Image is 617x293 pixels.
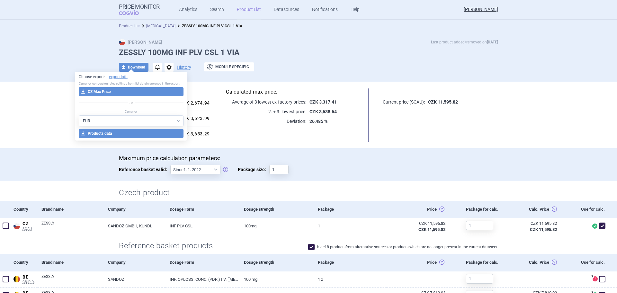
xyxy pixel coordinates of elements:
abbr: Česko ex-factory [392,221,445,232]
div: Company [103,254,165,271]
div: Package for calc. [461,254,511,271]
strong: 26,485 % [309,119,327,124]
button: CZ Max Price [79,87,184,96]
div: Use for calc. [565,254,608,271]
a: CZCZSCAU [12,220,37,231]
img: CZ [119,39,125,45]
p: Maximum price calculation parameters: [119,155,498,162]
div: Dosage Form [165,254,239,271]
a: SANDOZ [103,271,165,287]
label: hide 18 products from alternative sources or products which are no longer present in the current ... [308,244,498,250]
strong: Price Monitor [119,4,160,10]
a: [MEDICAL_DATA] [146,24,175,28]
span: or [128,100,135,106]
a: export info [109,74,128,80]
li: ZESSLY 100MG INF PLV CSL 1 VIA [175,23,242,29]
input: Package size: [269,165,289,174]
div: CZK 3,653.29 [178,131,210,137]
a: BEBECBIP DCI [12,273,37,284]
div: Brand name [37,201,103,218]
strong: CZK 11,595.82 [418,227,445,232]
p: Last product added/removed on [431,39,498,45]
span: BE [22,274,37,280]
li: INFLIXIMAB [140,23,175,29]
div: Brand name [37,254,103,271]
span: Reference basket valid: [119,165,170,174]
div: Country [12,201,37,218]
a: 1 x [313,271,387,287]
div: CZK 11,595.82 [392,221,445,226]
div: Company [103,201,165,218]
input: 1 [466,221,493,230]
img: Czech Republic [13,223,20,229]
p: Current price (SCAU): [377,99,425,105]
span: CZ [22,221,37,227]
a: ZESSLY [41,220,103,232]
div: Price [387,254,461,271]
a: 100MG [239,218,313,234]
p: Currency conversion rates settings from list details are used in the export. [79,81,184,86]
div: CZK 2,674.94 [178,100,210,106]
span: ? [590,275,594,279]
a: ZESSLY [41,274,103,285]
p: Average of 3 lowest ex-factory prices: [226,99,306,105]
span: Package size: [238,165,269,174]
strong: CZK 3,638.64 [309,109,337,114]
a: INF PLV CSL [165,218,239,234]
select: Reference basket valid: [170,165,220,174]
div: Package [313,254,387,271]
p: Choose export: [79,74,184,80]
p: Deviation: [226,118,306,124]
div: Package [313,201,387,218]
div: CZK 11,595.82 [515,221,557,226]
span: SCAU [22,227,37,231]
input: 1 [466,274,493,284]
div: Calc. Price [511,201,565,218]
strong: [PERSON_NAME] [119,40,162,45]
div: CZK 3,623.99 [178,116,210,122]
span: COGVIO [119,10,148,15]
h5: Calculated max price: [226,88,361,96]
div: Dosage strength [239,201,313,218]
a: CZK 11,595.82CZK 11,595.82 [511,218,565,235]
strong: CZK 11,595.82 [530,227,557,232]
div: Price [387,201,461,218]
div: Dosage strength [239,254,313,271]
h2: Czech product [119,188,498,198]
button: Download [119,63,148,72]
h2: Reference basket products [119,241,218,251]
div: Use for calc. [565,201,608,218]
a: 1 [313,218,387,234]
span: CBIP DCI [22,280,37,284]
p: 2. + 3. lowest price: [226,108,306,115]
li: Product List [119,23,140,29]
strong: CZK 11,595.82 [428,99,458,105]
button: History [177,65,191,69]
p: Currency [79,109,184,114]
button: Module specific [204,62,254,71]
a: Price MonitorCOGVIO [119,4,160,16]
a: 100 mg [239,271,313,287]
strong: CZK 3,317.41 [309,99,337,105]
a: Product List [119,24,140,28]
div: Package for calc. [461,201,511,218]
h1: ZESSLY 100MG INF PLV CSL 1 VIA [119,48,498,57]
a: SANDOZ GMBH, KUNDL [103,218,165,234]
button: Products data [79,129,184,138]
a: INF. OPLOSS. CONC. (PDR.) I.V. [[MEDICAL_DATA].] [165,271,239,287]
strong: ZESSLY 100MG INF PLV CSL 1 VIA [182,24,242,28]
div: Calc. Price [511,254,565,271]
strong: [DATE] [487,40,498,44]
img: Belgium [13,276,20,282]
div: Country [12,254,37,271]
div: Dosage Form [165,201,239,218]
